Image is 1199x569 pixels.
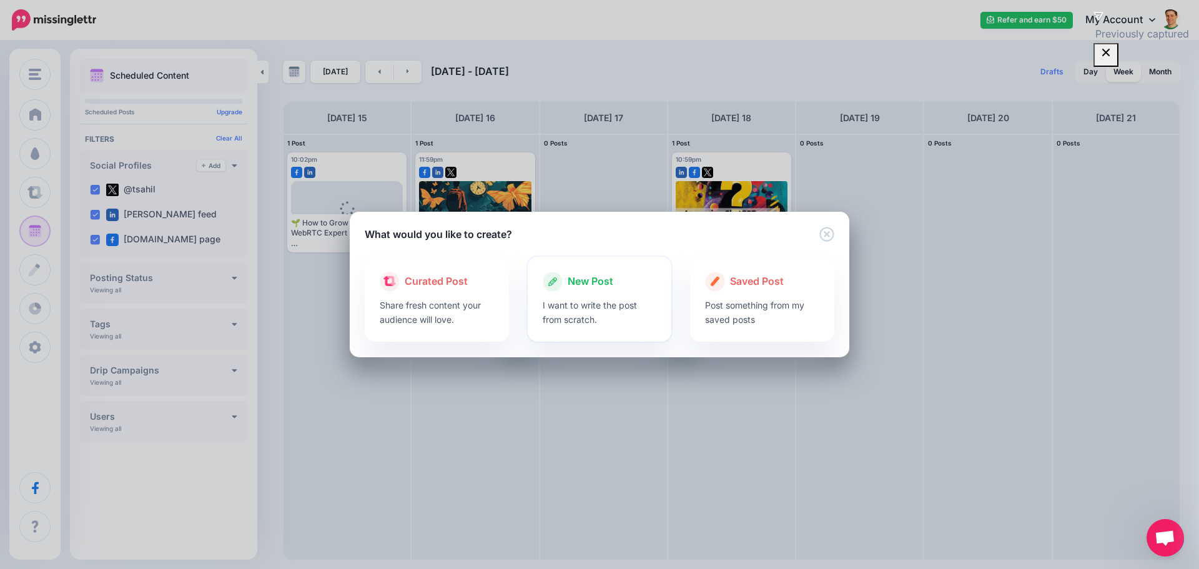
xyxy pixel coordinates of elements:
[568,274,613,290] span: New Post
[705,298,819,327] p: Post something from my saved posts
[711,276,720,286] img: create.png
[383,276,396,286] img: curate.png
[543,298,657,327] p: I want to write the post from scratch.
[405,274,468,290] span: Curated Post
[365,227,512,242] h5: What would you like to create?
[730,274,784,290] span: Saved Post
[819,227,834,242] button: Close
[380,298,494,327] p: Share fresh content your audience will love.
